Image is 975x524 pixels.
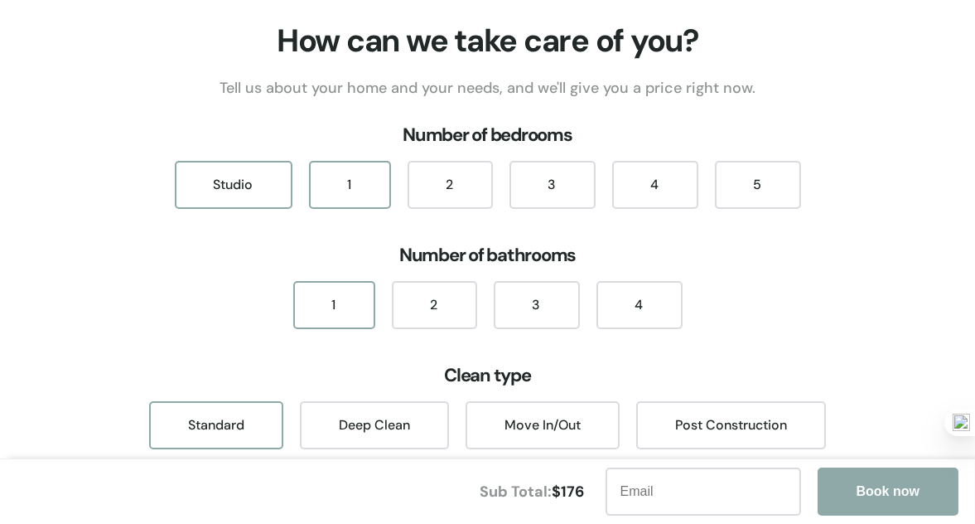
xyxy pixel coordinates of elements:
[715,161,801,209] div: 5
[636,401,826,449] div: Post Construction
[953,414,970,431] img: one_i.png
[392,281,477,329] div: 2
[408,161,493,209] div: 2
[175,161,292,209] div: Studio
[293,281,375,329] div: 1
[509,161,596,209] div: 3
[818,468,958,516] button: Book now
[300,401,449,449] div: Deep Clean
[494,281,580,329] div: 3
[149,401,283,449] div: Standard
[309,161,391,209] div: 1
[612,161,698,209] div: 4
[466,401,620,449] div: Move In/Out
[596,281,683,329] div: 4
[480,482,597,502] div: Sub Total:
[552,482,584,502] span: $ 176
[606,468,801,516] input: Email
